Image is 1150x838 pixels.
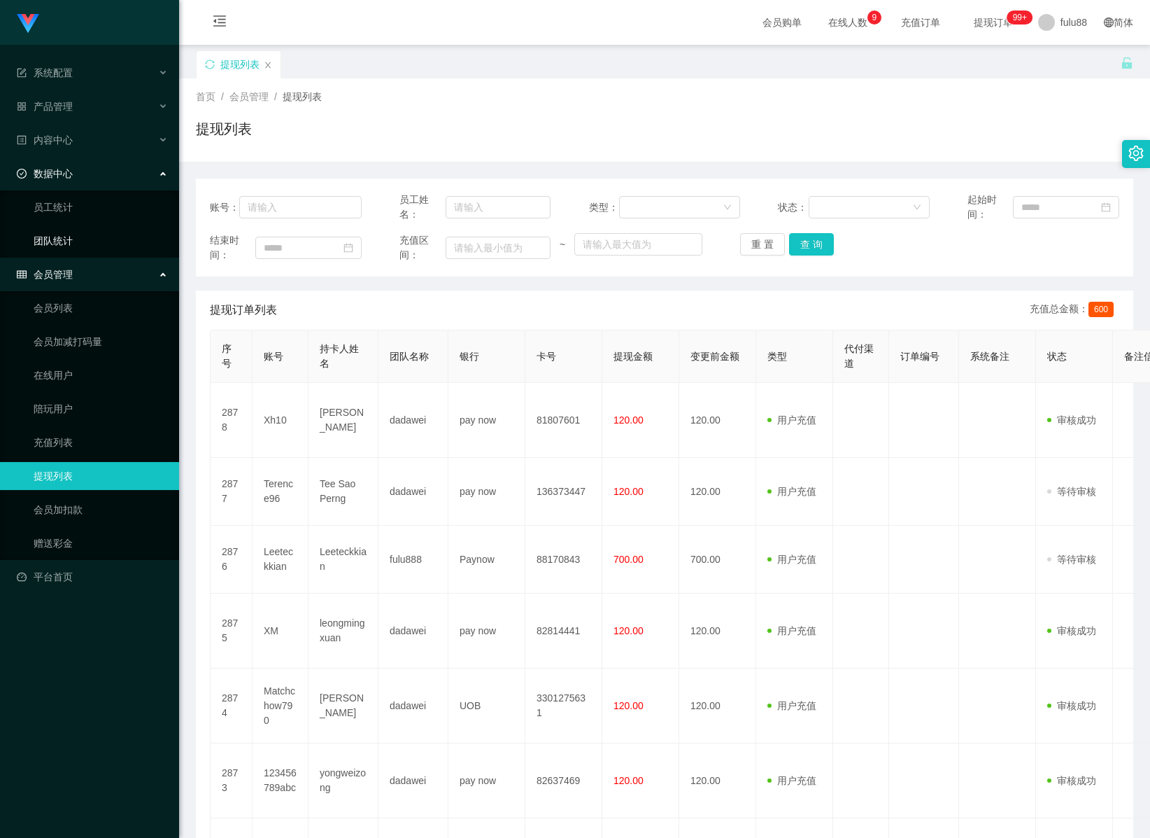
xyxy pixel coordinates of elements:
a: 员工统计 [34,193,168,221]
td: 700.00 [679,526,756,594]
span: 卡号 [537,351,556,362]
td: 2878 [211,383,253,458]
button: 重 置 [740,233,785,256]
i: 图标: sync [205,60,215,69]
td: 120.00 [679,743,756,818]
img: logo.9652507e.png [17,14,39,34]
td: 2876 [211,526,253,594]
span: 600 [1088,302,1114,317]
a: 会员加扣款 [34,496,168,524]
td: 2874 [211,669,253,743]
td: dadawei [378,594,448,669]
span: 账号 [264,351,283,362]
span: 提现订单 [967,18,1020,27]
td: 2877 [211,458,253,526]
i: 图标: global [1104,18,1114,27]
input: 请输入 [239,196,361,218]
a: 充值列表 [34,428,168,456]
td: Tee Sao Perng [308,458,378,526]
td: Terence96 [253,458,308,526]
span: 用户充值 [767,775,816,786]
span: 状态： [778,200,808,215]
td: [PERSON_NAME] [308,383,378,458]
span: 审核成功 [1047,700,1096,711]
a: 团队统计 [34,227,168,255]
td: 81807601 [525,383,602,458]
td: pay now [448,743,525,818]
span: 团队名称 [390,351,429,362]
span: 用户充值 [767,554,816,565]
input: 请输入 [446,196,551,218]
td: 120.00 [679,383,756,458]
span: 充值区间： [399,233,446,263]
span: 审核成功 [1047,625,1096,636]
td: Paynow [448,526,525,594]
span: 提现订单列表 [210,302,277,319]
i: 图标: setting [1128,146,1144,161]
span: 120.00 [613,775,644,786]
span: 提现金额 [613,351,653,362]
td: Leeteckkian [253,526,308,594]
td: UOB [448,669,525,743]
span: 内容中心 [17,134,73,146]
span: ~ [551,237,574,252]
span: 等待审核 [1047,486,1096,497]
i: 图标: menu-fold [196,1,243,46]
i: 图标: close [264,61,272,69]
td: 88170843 [525,526,602,594]
span: 会员管理 [17,269,73,280]
a: 在线用户 [34,361,168,389]
i: 图标: appstore-o [17,102,27,111]
td: 120.00 [679,458,756,526]
div: 充值总金额： [1030,302,1119,319]
span: 120.00 [613,625,644,636]
span: 员工姓名： [399,193,446,222]
span: 状态 [1047,351,1067,362]
td: Xh10 [253,383,308,458]
span: 120.00 [613,414,644,426]
span: 产品管理 [17,101,73,112]
sup: 175 [1007,11,1032,25]
span: 120.00 [613,700,644,711]
span: 用户充值 [767,486,816,497]
td: 120.00 [679,669,756,743]
span: 序号 [222,343,232,369]
span: 类型： [589,200,619,215]
span: 订单编号 [900,351,939,362]
input: 请输入最大值为 [574,233,703,256]
span: / [221,91,224,102]
span: 结束时间： [210,233,255,263]
i: 图标: table [17,270,27,279]
i: 图标: down [723,203,732,213]
td: fulu888 [378,526,448,594]
div: 提现列表 [220,51,260,78]
a: 会员列表 [34,294,168,322]
span: 持卡人姓名 [320,343,359,369]
p: 9 [872,11,877,25]
span: 在线人数 [821,18,874,27]
a: 提现列表 [34,462,168,490]
td: 82814441 [525,594,602,669]
span: 充值订单 [894,18,947,27]
i: 图标: form [17,68,27,78]
span: 起始时间： [967,193,1013,222]
span: 系统备注 [970,351,1009,362]
span: 数据中心 [17,168,73,179]
span: 审核成功 [1047,775,1096,786]
input: 请输入最小值为 [446,237,551,259]
a: 陪玩用户 [34,395,168,423]
i: 图标: calendar [343,243,353,253]
a: 赠送彩金 [34,529,168,557]
i: 图标: calendar [1101,202,1111,212]
span: 用户充值 [767,625,816,636]
td: 3301275631 [525,669,602,743]
td: 2873 [211,743,253,818]
td: dadawei [378,743,448,818]
td: XM [253,594,308,669]
i: 图标: down [913,203,921,213]
span: / [274,91,277,102]
span: 用户充值 [767,700,816,711]
button: 查 询 [789,233,834,256]
td: [PERSON_NAME] [308,669,378,743]
span: 等待审核 [1047,554,1096,565]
